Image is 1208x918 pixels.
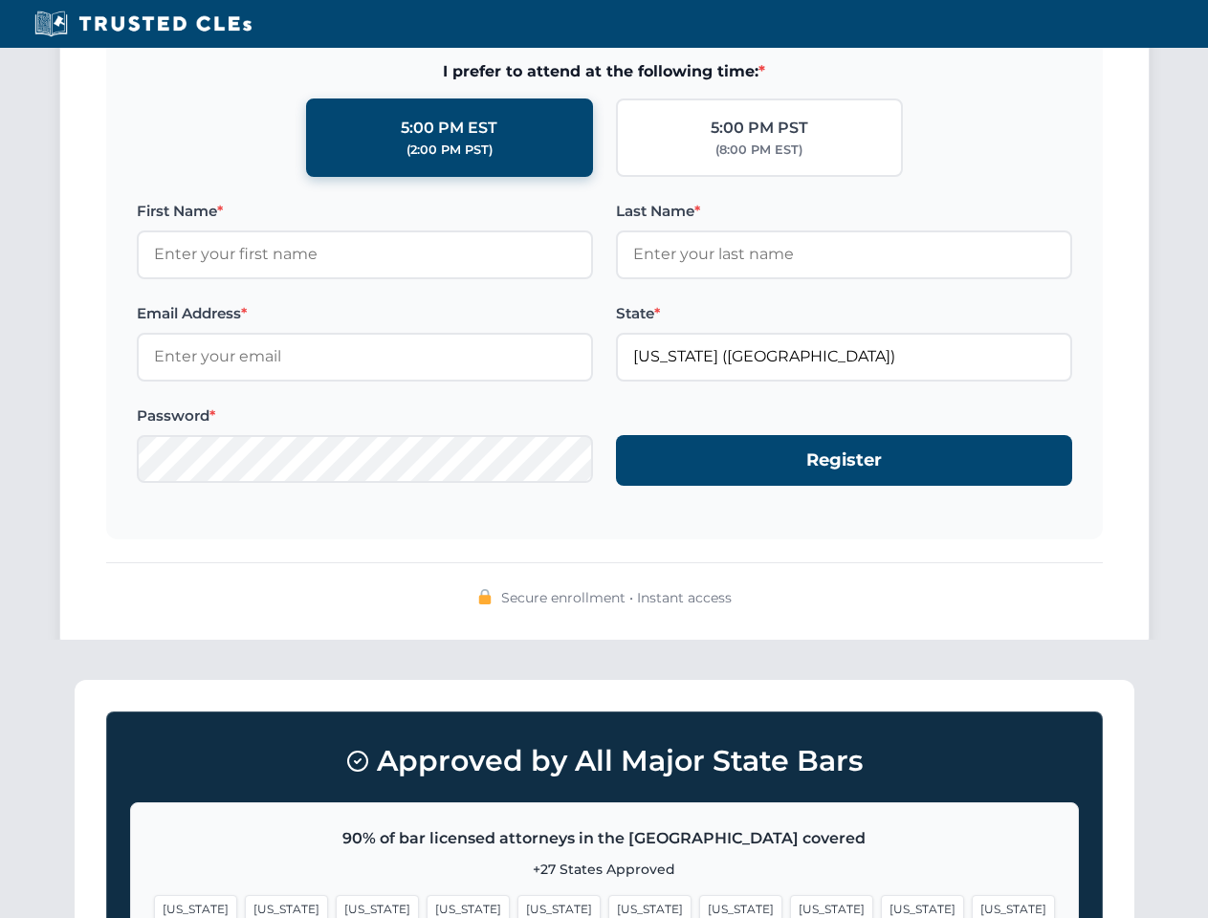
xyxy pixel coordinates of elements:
[401,116,497,141] div: 5:00 PM EST
[137,59,1072,84] span: I prefer to attend at the following time:
[137,302,593,325] label: Email Address
[137,404,593,427] label: Password
[616,333,1072,381] input: Florida (FL)
[711,116,808,141] div: 5:00 PM PST
[501,587,732,608] span: Secure enrollment • Instant access
[715,141,802,160] div: (8:00 PM EST)
[616,200,1072,223] label: Last Name
[130,735,1079,787] h3: Approved by All Major State Bars
[616,230,1072,278] input: Enter your last name
[137,200,593,223] label: First Name
[137,333,593,381] input: Enter your email
[137,230,593,278] input: Enter your first name
[154,826,1055,851] p: 90% of bar licensed attorneys in the [GEOGRAPHIC_DATA] covered
[616,302,1072,325] label: State
[154,859,1055,880] p: +27 States Approved
[477,589,493,604] img: 🔒
[406,141,493,160] div: (2:00 PM PST)
[29,10,257,38] img: Trusted CLEs
[616,435,1072,486] button: Register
